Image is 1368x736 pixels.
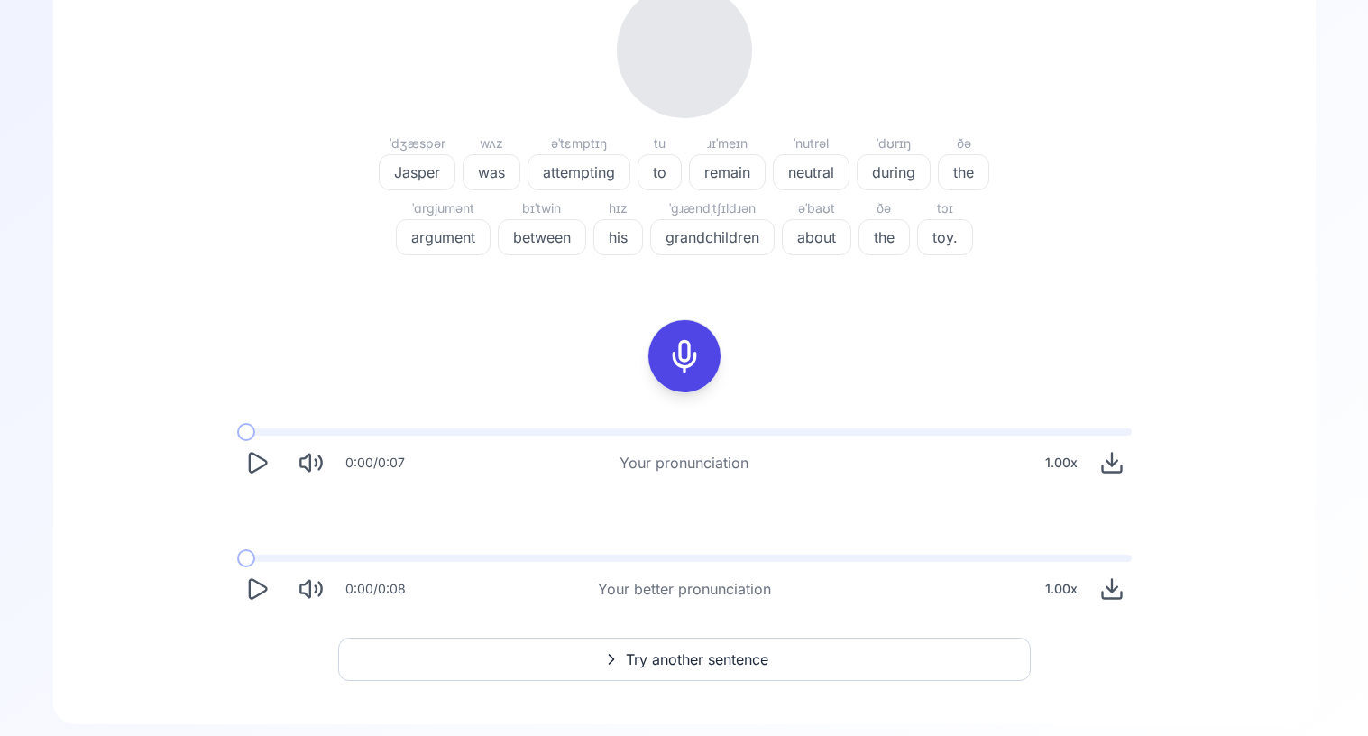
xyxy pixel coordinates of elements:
button: to [638,154,682,190]
span: neutral [774,161,849,183]
span: remain [690,161,765,183]
div: ˈɑrɡjumənt [396,198,491,219]
button: about [782,219,851,255]
div: tɔɪ [917,198,973,219]
button: between [498,219,586,255]
div: ˈdʒæspər [379,133,455,154]
span: grandchildren [651,226,774,248]
button: Download audio [1092,569,1132,609]
span: attempting [528,161,629,183]
div: ðə [938,133,989,154]
button: was [463,154,520,190]
div: ðə [858,198,910,219]
button: toy. [917,219,973,255]
div: hɪz [593,198,643,219]
button: the [938,154,989,190]
div: 0:00 / 0:07 [345,454,405,472]
span: was [464,161,519,183]
span: toy. [918,226,972,248]
div: 1.00 x [1038,445,1085,481]
div: Your better pronunciation [598,578,771,600]
div: wʌz [463,133,520,154]
button: Try another sentence [338,638,1031,681]
div: əˈtɛmptɪŋ [528,133,630,154]
span: the [939,161,988,183]
div: bɪˈtwin [498,198,586,219]
span: to [638,161,681,183]
button: during [857,154,931,190]
button: neutral [773,154,849,190]
button: argument [396,219,491,255]
span: the [859,226,909,248]
div: ɹɪˈmeɪn [689,133,766,154]
div: Your pronunciation [620,452,748,474]
span: between [499,226,585,248]
button: Play [237,443,277,483]
button: Play [237,569,277,609]
button: Mute [291,569,331,609]
div: 0:00 / 0:08 [345,580,406,598]
button: grandchildren [650,219,775,255]
span: about [783,226,850,248]
div: ˈɡɹændˌtʃɪldɹən [650,198,775,219]
span: Try another sentence [626,649,768,670]
button: remain [689,154,766,190]
span: argument [397,226,490,248]
span: during [858,161,930,183]
button: Download audio [1092,443,1132,483]
button: his [593,219,643,255]
button: the [858,219,910,255]
button: attempting [528,154,630,190]
div: tu [638,133,682,154]
span: his [594,226,642,248]
div: ˈdʊrɪŋ [857,133,931,154]
button: Mute [291,443,331,483]
div: əˈbaʊt [782,198,851,219]
span: Jasper [380,161,454,183]
div: ˈnutrəl [773,133,849,154]
div: 1.00 x [1038,571,1085,607]
button: Jasper [379,154,455,190]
